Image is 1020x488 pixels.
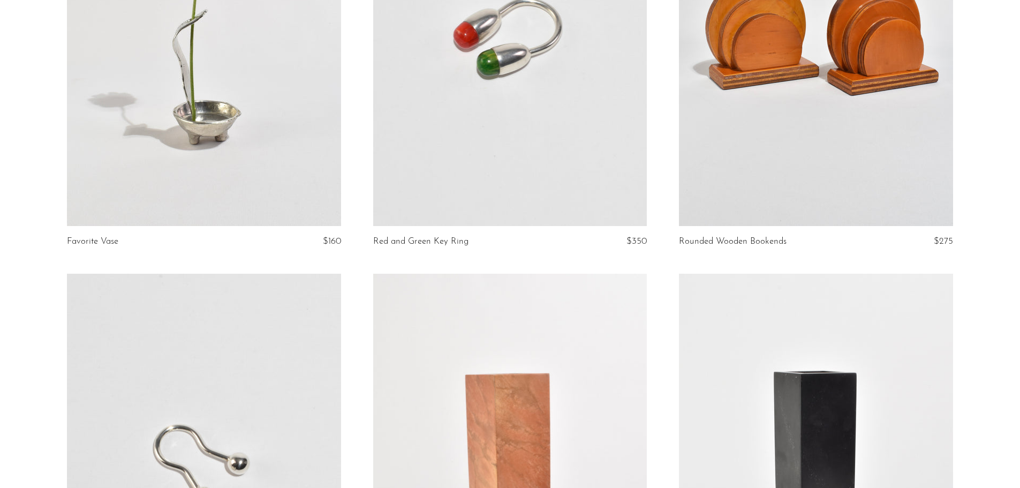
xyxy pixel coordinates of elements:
a: Favorite Vase [67,237,118,246]
span: $275 [934,237,953,246]
a: Rounded Wooden Bookends [679,237,787,246]
span: $350 [626,237,647,246]
a: Red and Green Key Ring [373,237,469,246]
span: $160 [323,237,341,246]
